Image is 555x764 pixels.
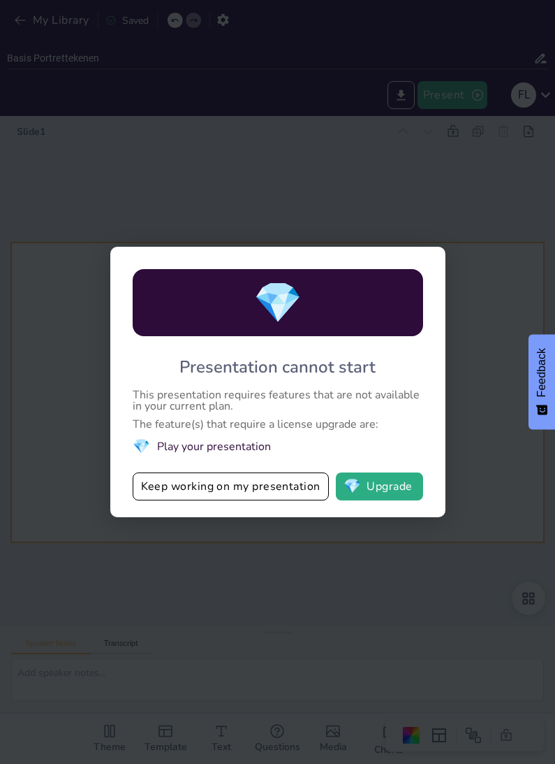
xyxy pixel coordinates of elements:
span: diamond [343,480,361,493]
button: Keep working on my presentation [133,473,329,500]
span: Feedback [535,348,548,397]
div: The feature(s) that require a license upgrade are: [133,419,423,430]
span: diamond [253,276,302,330]
span: diamond [133,437,150,456]
div: This presentation requires features that are not available in your current plan. [133,389,423,412]
button: Feedback - Show survey [528,334,555,429]
button: diamondUpgrade [336,473,423,500]
li: Play your presentation [133,437,423,456]
div: Presentation cannot start [179,356,376,378]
